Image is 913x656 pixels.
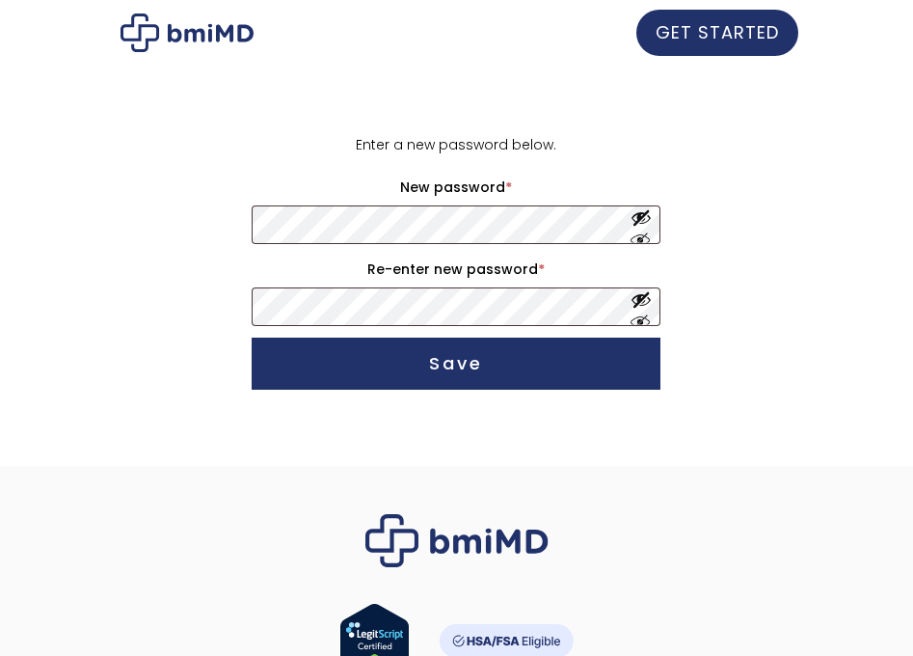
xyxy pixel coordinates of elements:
[365,514,549,567] img: Brand Logo
[252,256,660,283] label: Re-enter new password
[249,133,663,156] p: Enter a new password below.
[631,289,652,325] button: Show password
[252,174,660,201] label: New password
[631,207,652,243] button: Show password
[121,14,254,52] img: My account
[636,10,798,56] a: GET STARTED
[656,20,779,44] span: GET STARTED
[252,338,660,390] button: Save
